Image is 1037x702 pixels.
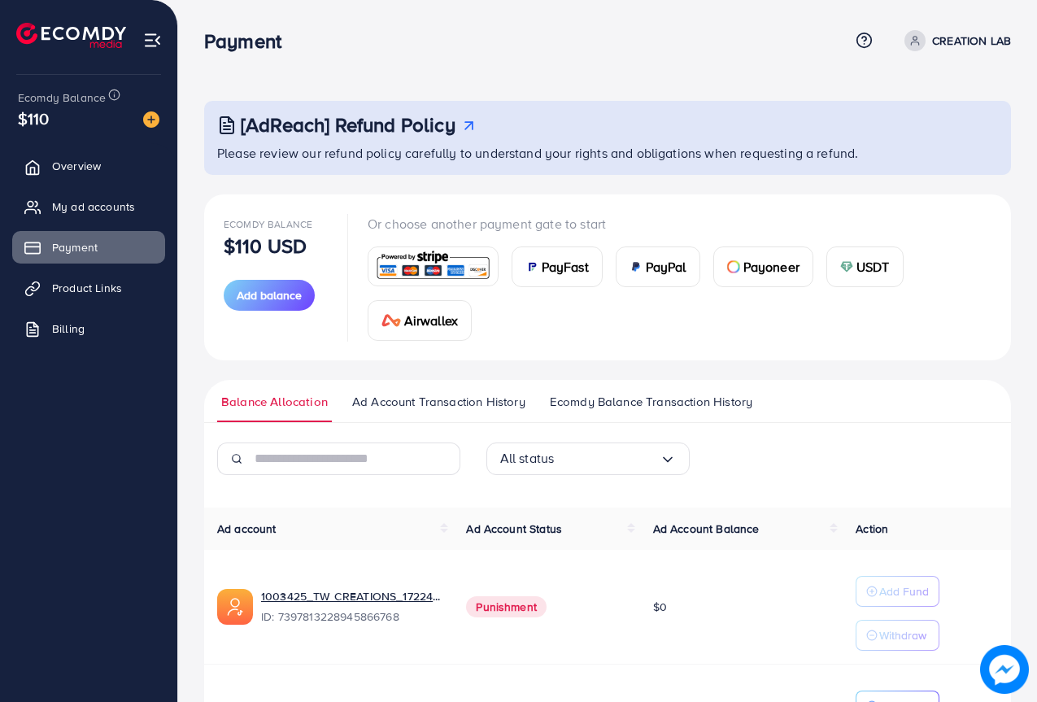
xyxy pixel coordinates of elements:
[856,257,890,277] span: USDT
[224,217,312,231] span: Ecomdy Balance
[12,272,165,304] a: Product Links
[879,582,929,601] p: Add Fund
[856,620,939,651] button: Withdraw
[217,143,1001,163] p: Please review our refund policy carefully to understand your rights and obligations when requesti...
[221,393,328,411] span: Balance Allocation
[898,30,1011,51] a: CREATION LAB
[368,246,499,286] a: card
[18,89,106,106] span: Ecomdy Balance
[826,246,904,287] a: cardUSDT
[486,443,690,475] div: Search for option
[217,521,277,537] span: Ad account
[52,280,122,296] span: Product Links
[550,393,752,411] span: Ecomdy Balance Transaction History
[12,231,165,264] a: Payment
[404,311,458,330] span: Airwallex
[466,521,562,537] span: Ad Account Status
[542,257,589,277] span: PayFast
[630,260,643,273] img: card
[646,257,686,277] span: PayPal
[554,446,659,471] input: Search for option
[616,246,700,287] a: cardPayPal
[261,588,440,604] a: 1003425_TW CREATIONS_1722437620661
[500,446,555,471] span: All status
[12,150,165,182] a: Overview
[261,588,440,626] div: <span class='underline'>1003425_TW CREATIONS_1722437620661</span></br>7397813228945866768
[512,246,603,287] a: cardPayFast
[879,626,926,645] p: Withdraw
[261,608,440,625] span: ID: 7397813228945866768
[12,190,165,223] a: My ad accounts
[16,23,126,48] img: logo
[856,576,939,607] button: Add Fund
[368,214,991,233] p: Or choose another payment gate to start
[18,107,50,130] span: $110
[980,645,1029,694] img: image
[352,393,525,411] span: Ad Account Transaction History
[241,113,455,137] h3: [AdReach] Refund Policy
[373,249,493,284] img: card
[525,260,538,273] img: card
[143,31,162,50] img: menu
[932,31,1011,50] p: CREATION LAB
[224,280,315,311] button: Add balance
[840,260,853,273] img: card
[217,589,253,625] img: ic-ads-acc.e4c84228.svg
[12,312,165,345] a: Billing
[653,599,667,615] span: $0
[856,521,888,537] span: Action
[466,596,547,617] span: Punishment
[743,257,800,277] span: Payoneer
[52,320,85,337] span: Billing
[381,314,401,327] img: card
[52,239,98,255] span: Payment
[204,29,294,53] h3: Payment
[52,198,135,215] span: My ad accounts
[713,246,813,287] a: cardPayoneer
[143,111,159,128] img: image
[368,300,472,341] a: cardAirwallex
[52,158,101,174] span: Overview
[224,236,307,255] p: $110 USD
[237,287,302,303] span: Add balance
[653,521,760,537] span: Ad Account Balance
[727,260,740,273] img: card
